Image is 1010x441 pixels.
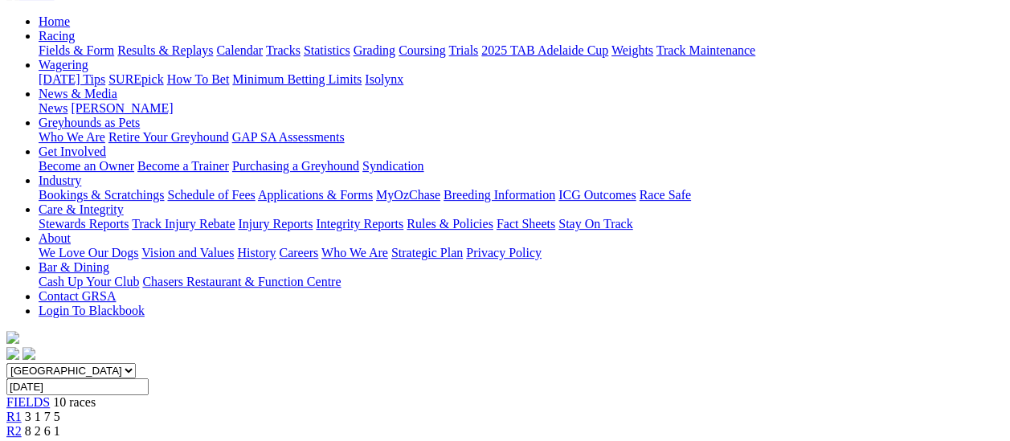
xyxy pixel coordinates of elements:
a: Stewards Reports [39,217,129,231]
img: facebook.svg [6,347,19,360]
a: Strategic Plan [391,246,463,259]
a: Syndication [362,159,423,173]
a: ICG Outcomes [558,188,636,202]
span: 10 races [53,395,96,409]
span: 8 2 6 1 [25,424,60,438]
a: Tracks [266,43,301,57]
a: Fact Sheets [497,217,555,231]
a: Race Safe [639,188,690,202]
a: Injury Reports [238,217,313,231]
img: logo-grsa-white.png [6,331,19,344]
a: Who We Are [321,246,388,259]
a: Retire Your Greyhound [108,130,229,144]
a: News [39,101,67,115]
span: 3 1 7 5 [25,410,60,423]
div: Greyhounds as Pets [39,130,1004,145]
a: History [237,246,276,259]
img: twitter.svg [22,347,35,360]
a: R1 [6,410,22,423]
a: Track Injury Rebate [132,217,235,231]
input: Select date [6,378,149,395]
a: FIELDS [6,395,50,409]
a: Care & Integrity [39,202,124,216]
a: About [39,231,71,245]
a: [PERSON_NAME] [71,101,173,115]
a: Isolynx [365,72,403,86]
a: Fields & Form [39,43,114,57]
a: Industry [39,174,81,187]
a: Schedule of Fees [167,188,255,202]
a: Bar & Dining [39,260,109,274]
a: Statistics [304,43,350,57]
a: Who We Are [39,130,105,144]
a: How To Bet [167,72,230,86]
div: News & Media [39,101,1004,116]
a: Grading [354,43,395,57]
a: Rules & Policies [407,217,493,231]
a: Login To Blackbook [39,304,145,317]
a: Privacy Policy [466,246,542,259]
a: Purchasing a Greyhound [232,159,359,173]
a: Stay On Track [558,217,632,231]
a: Wagering [39,58,88,71]
a: Integrity Reports [316,217,403,231]
a: Results & Replays [117,43,213,57]
a: Become an Owner [39,159,134,173]
a: SUREpick [108,72,163,86]
a: Racing [39,29,75,43]
a: Breeding Information [444,188,555,202]
a: Weights [611,43,653,57]
a: News & Media [39,87,117,100]
a: Become a Trainer [137,159,229,173]
div: Wagering [39,72,1004,87]
a: GAP SA Assessments [232,130,345,144]
div: Racing [39,43,1004,58]
a: Get Involved [39,145,106,158]
div: Bar & Dining [39,275,1004,289]
div: Care & Integrity [39,217,1004,231]
a: Bookings & Scratchings [39,188,164,202]
a: Trials [448,43,478,57]
a: Chasers Restaurant & Function Centre [142,275,341,288]
a: Track Maintenance [656,43,755,57]
a: Vision and Values [141,246,234,259]
a: Calendar [216,43,263,57]
a: We Love Our Dogs [39,246,138,259]
a: R2 [6,424,22,438]
a: Cash Up Your Club [39,275,139,288]
a: Coursing [399,43,446,57]
a: Minimum Betting Limits [232,72,362,86]
div: Get Involved [39,159,1004,174]
div: About [39,246,1004,260]
a: MyOzChase [376,188,440,202]
a: [DATE] Tips [39,72,105,86]
a: Contact GRSA [39,289,116,303]
a: Applications & Forms [258,188,373,202]
a: Greyhounds as Pets [39,116,140,129]
div: Industry [39,188,1004,202]
a: 2025 TAB Adelaide Cup [481,43,608,57]
a: Careers [279,246,318,259]
a: Home [39,14,70,28]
